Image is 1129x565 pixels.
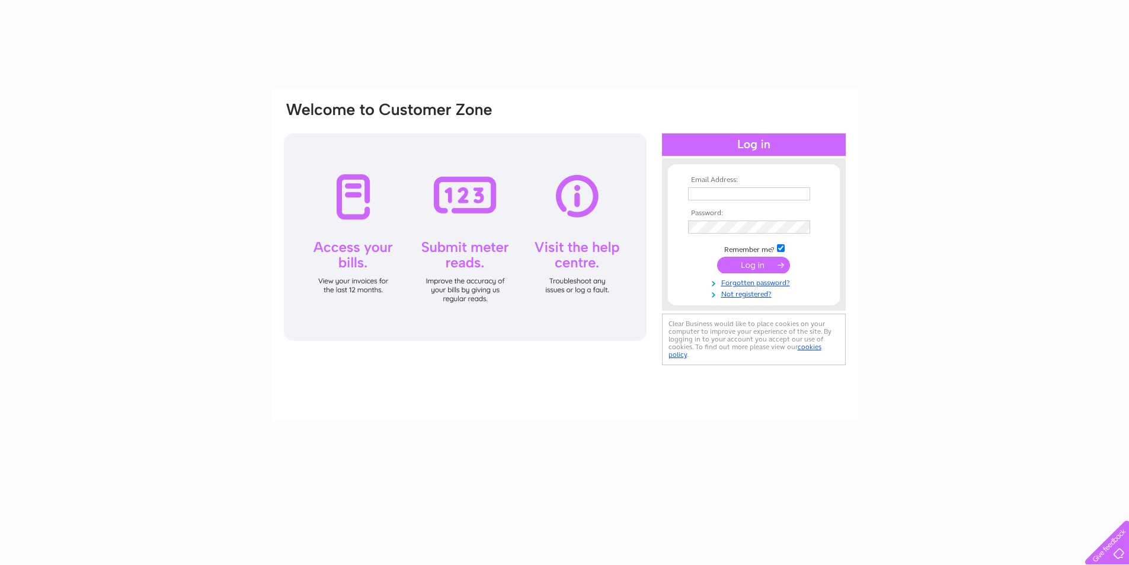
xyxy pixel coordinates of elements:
[685,242,823,254] td: Remember me?
[688,288,823,299] a: Not registered?
[685,176,823,184] th: Email Address:
[662,314,846,365] div: Clear Business would like to place cookies on your computer to improve your experience of the sit...
[669,343,821,359] a: cookies policy
[688,276,823,288] a: Forgotten password?
[717,257,790,273] input: Submit
[685,209,823,218] th: Password:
